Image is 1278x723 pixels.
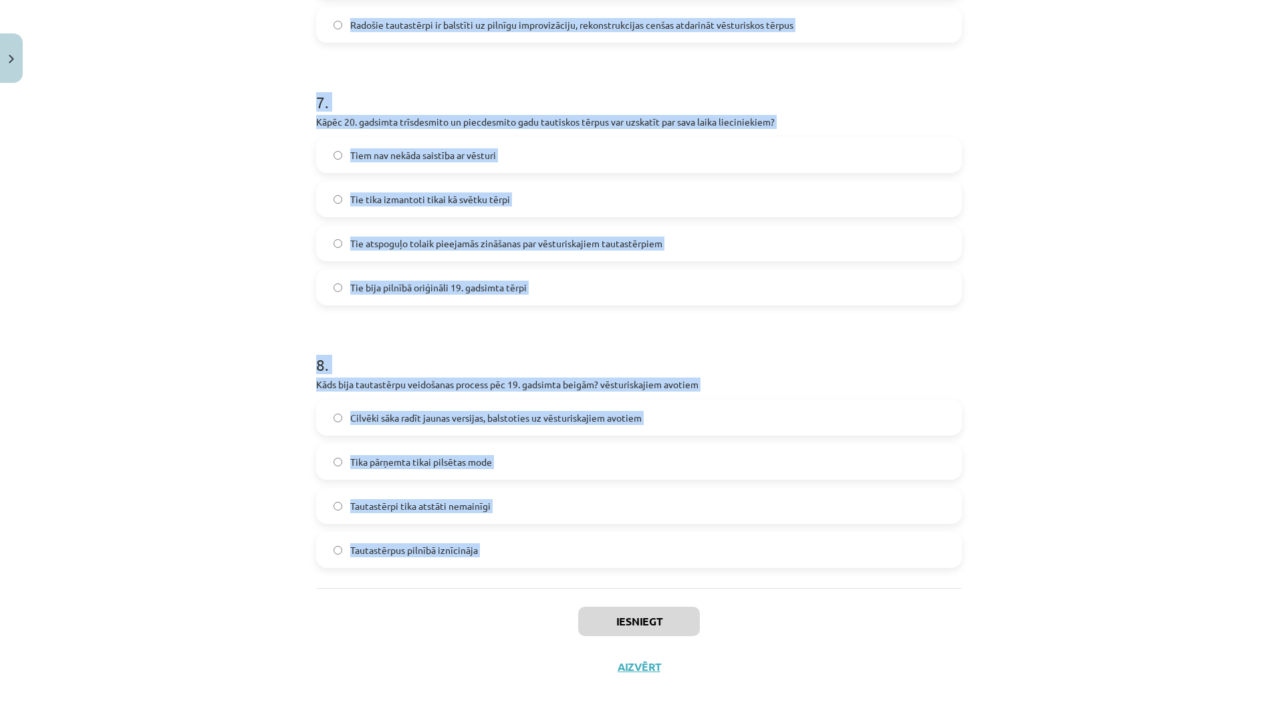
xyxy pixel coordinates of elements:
[334,502,342,511] input: Tautastērpi tika atstāti nemainīgi
[350,18,793,32] span: Radošie tautastērpi ir balstīti uz pilnīgu improvizāciju, rekonstrukcijas cenšas atdarināt vēstur...
[350,281,527,295] span: Tie bija pilnībā oriģināli 19. gadsimta tērpi
[334,283,342,292] input: Tie bija pilnībā oriģināli 19. gadsimta tērpi
[578,607,700,636] button: Iesniegt
[316,378,962,392] p: Kāds bija tautastērpu veidošanas process pēc 19. gadsimta beigām? vēsturiskajiem avotiem
[350,499,491,513] span: Tautastērpi tika atstāti nemainīgi
[350,148,496,162] span: Tiem nav nekāda saistība ar vēsturi
[350,192,510,206] span: Tie tika izmantoti tikai kā svētku tērpi
[350,543,478,557] span: Tautastērpus pilnībā iznīcināja
[350,411,642,425] span: Cilvēki sāka radīt jaunas versijas, balstoties uz vēsturiskajiem avotiem
[334,195,342,204] input: Tie tika izmantoti tikai kā svētku tērpi
[9,55,14,63] img: icon-close-lesson-0947bae3869378f0d4975bcd49f059093ad1ed9edebbc8119c70593378902aed.svg
[350,237,662,251] span: Tie atspoguļo tolaik pieejamās zināšanas par vēsturiskajiem tautastērpiem
[350,455,492,469] span: Tika pārņemta tikai pilsētas mode
[316,332,962,374] h1: 8 .
[316,69,962,111] h1: 7 .
[334,21,342,29] input: Radošie tautastērpi ir balstīti uz pilnīgu improvizāciju, rekonstrukcijas cenšas atdarināt vēstur...
[316,115,962,129] p: Kāpēc 20. gadsimta trīsdesmito un piecdesmito gadu tautiskos tērpus var uzskatīt par sava laika l...
[334,414,342,422] input: Cilvēki sāka radīt jaunas versijas, balstoties uz vēsturiskajiem avotiem
[334,546,342,555] input: Tautastērpus pilnībā iznīcināja
[334,239,342,248] input: Tie atspoguļo tolaik pieejamās zināšanas par vēsturiskajiem tautastērpiem
[334,458,342,466] input: Tika pārņemta tikai pilsētas mode
[614,660,664,674] button: Aizvērt
[334,151,342,160] input: Tiem nav nekāda saistība ar vēsturi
